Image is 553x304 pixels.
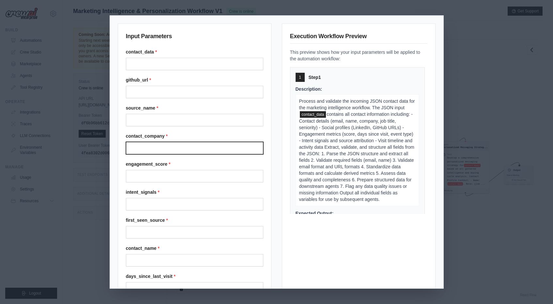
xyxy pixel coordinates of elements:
[299,75,301,80] span: 1
[309,74,321,81] span: Step 1
[126,77,263,83] label: github_url
[299,99,415,110] span: Process and validate the incoming JSON contact data for the marketing intelligence workflow. The ...
[296,86,322,92] span: Description:
[290,49,427,62] p: This preview shows how your input parameters will be applied to the automation workflow:
[126,189,263,195] label: intent_signals
[126,49,263,55] label: contact_data
[300,111,326,118] span: contact_data
[126,217,263,223] label: first_seen_source
[126,105,263,111] label: source_name
[296,211,334,216] span: Expected Output:
[126,161,263,167] label: engagement_score
[290,32,427,44] h3: Execution Workflow Preview
[126,245,263,251] label: contact_name
[126,32,263,43] h3: Input Parameters
[126,273,263,280] label: days_since_last_visit
[299,112,414,202] span: contains all contact information including: - Contact details (email, name, company, job title, s...
[126,133,263,139] label: contact_company
[520,273,553,304] iframe: Chat Widget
